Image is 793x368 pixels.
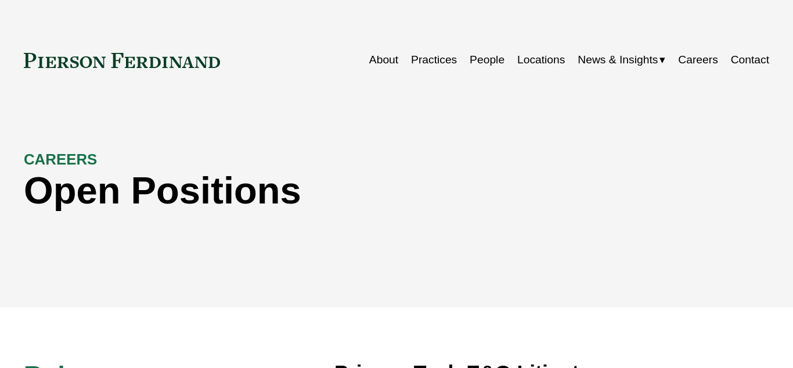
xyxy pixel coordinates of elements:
[24,151,97,167] strong: CAREERS
[24,169,583,213] h1: Open Positions
[578,50,658,70] span: News & Insights
[517,49,565,72] a: Locations
[470,49,504,72] a: People
[411,49,457,72] a: Practices
[369,49,398,72] a: About
[578,49,665,72] a: folder dropdown
[731,49,769,72] a: Contact
[678,49,718,72] a: Careers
